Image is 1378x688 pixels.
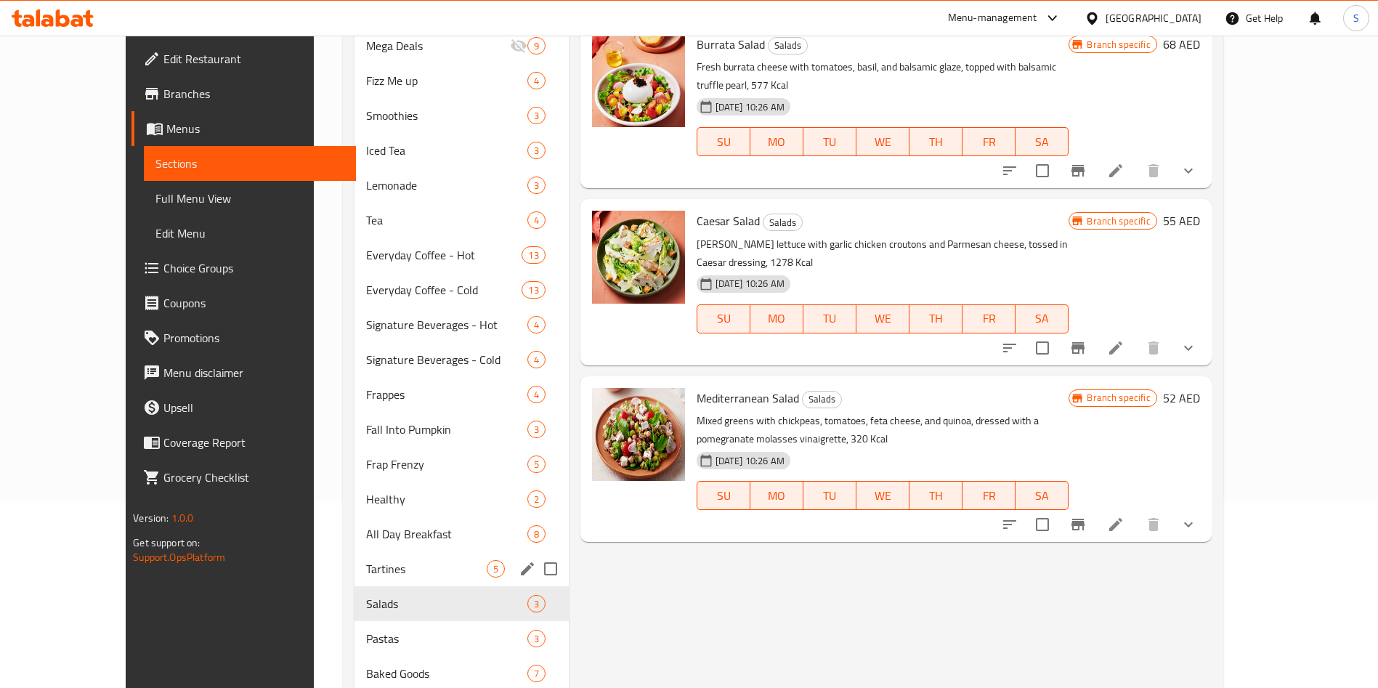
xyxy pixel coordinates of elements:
[131,251,356,286] a: Choice Groups
[592,211,685,304] img: Caesar Salad
[763,214,802,231] span: Salads
[163,50,344,68] span: Edit Restaurant
[1021,131,1063,153] span: SA
[992,331,1027,365] button: sort-choices
[809,308,851,329] span: TU
[1136,331,1171,365] button: delete
[527,665,546,682] div: items
[915,308,957,329] span: TH
[809,485,851,506] span: TU
[366,386,527,403] div: Frappes
[366,665,527,682] div: Baked Goods
[366,351,527,368] span: Signature Beverages - Cold
[522,248,544,262] span: 13
[1180,516,1197,533] svg: Show Choices
[856,304,909,333] button: WE
[528,109,545,123] span: 3
[1171,153,1206,188] button: show more
[354,517,569,551] div: All Day Breakfast8
[915,485,957,506] span: TH
[163,259,344,277] span: Choice Groups
[354,63,569,98] div: Fizz Me up4
[155,155,344,172] span: Sections
[527,630,546,647] div: items
[528,318,545,332] span: 4
[354,586,569,621] div: Salads3
[962,304,1016,333] button: FR
[528,388,545,402] span: 4
[528,179,545,193] span: 3
[131,320,356,355] a: Promotions
[1061,153,1095,188] button: Branch-specific-item
[366,456,527,473] div: Frap Frenzy
[1353,10,1359,26] span: S
[1163,34,1200,54] h6: 68 AED
[527,177,546,194] div: items
[366,142,527,159] span: Iced Tea
[697,481,750,510] button: SU
[527,211,546,229] div: items
[528,527,545,541] span: 8
[968,131,1010,153] span: FR
[909,481,962,510] button: TH
[528,144,545,158] span: 3
[354,238,569,272] div: Everyday Coffee - Hot13
[750,127,803,156] button: MO
[527,490,546,508] div: items
[962,481,1016,510] button: FR
[131,390,356,425] a: Upsell
[155,224,344,242] span: Edit Menu
[803,304,856,333] button: TU
[710,277,790,291] span: [DATE] 10:26 AM
[366,72,527,89] span: Fizz Me up
[528,74,545,88] span: 4
[768,37,808,54] div: Salads
[528,458,545,472] span: 5
[992,153,1027,188] button: sort-choices
[144,146,356,181] a: Sections
[528,353,545,367] span: 4
[354,377,569,412] div: Frappes4
[522,283,544,297] span: 13
[803,481,856,510] button: TU
[131,460,356,495] a: Grocery Checklist
[992,507,1027,542] button: sort-choices
[1061,331,1095,365] button: Branch-specific-item
[163,85,344,102] span: Branches
[527,316,546,333] div: items
[1106,10,1201,26] div: [GEOGRAPHIC_DATA]
[1163,388,1200,408] h6: 52 AED
[527,351,546,368] div: items
[354,342,569,377] div: Signature Beverages - Cold4
[527,37,546,54] div: items
[366,630,527,647] span: Pastas
[366,560,487,578] span: Tartines
[163,329,344,347] span: Promotions
[366,107,527,124] span: Smoothies
[366,177,527,194] span: Lemonade
[171,509,194,527] span: 1.0.0
[354,412,569,447] div: Fall Into Pumpkin3
[527,142,546,159] div: items
[909,304,962,333] button: TH
[131,425,356,460] a: Coverage Report
[1081,214,1156,228] span: Branch specific
[527,72,546,89] div: items
[809,131,851,153] span: TU
[697,127,750,156] button: SU
[366,525,527,543] span: All Day Breakfast
[528,39,545,53] span: 9
[366,246,522,264] span: Everyday Coffee - Hot
[366,281,522,299] span: Everyday Coffee - Cold
[527,386,546,403] div: items
[703,485,745,506] span: SU
[366,37,510,54] span: Mega Deals
[366,595,527,612] div: Salads
[1107,162,1124,179] a: Edit menu item
[131,286,356,320] a: Coupons
[803,127,856,156] button: TU
[948,9,1037,27] div: Menu-management
[915,131,957,153] span: TH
